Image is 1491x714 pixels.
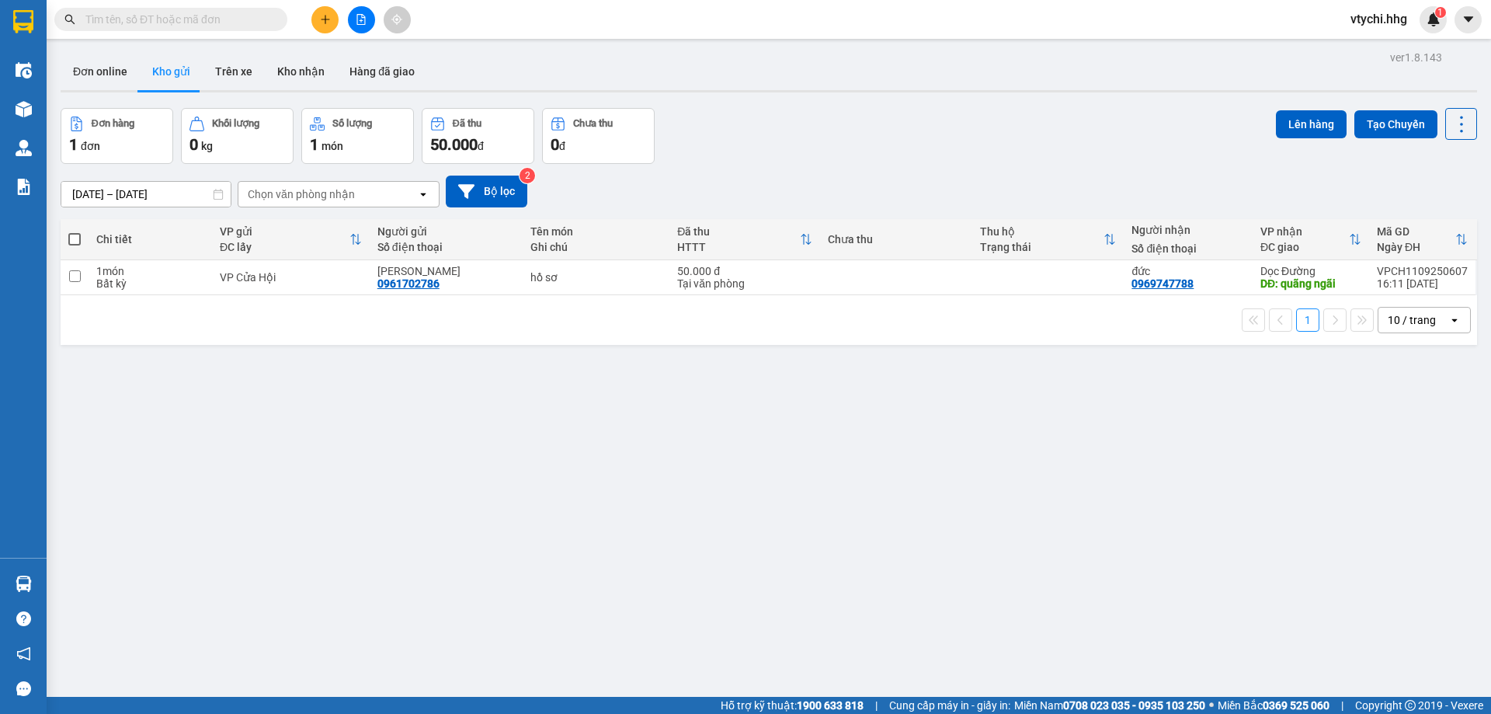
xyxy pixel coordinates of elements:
div: Trạng thái [980,241,1104,253]
button: plus [311,6,339,33]
div: Chi tiết [96,233,204,246]
button: Kho nhận [265,53,337,90]
span: Hỗ trợ kỹ thuật: [721,697,864,714]
button: Số lượng1món [301,108,414,164]
button: Hàng đã giao [337,53,427,90]
svg: open [417,188,429,200]
div: VP nhận [1260,225,1349,238]
div: 1 món [96,265,204,277]
div: VP gửi [220,225,349,238]
div: Người gửi [377,225,515,238]
div: VPCH1109250607 [1377,265,1468,277]
span: Miền Bắc [1218,697,1329,714]
span: message [16,681,31,696]
div: Dọc Đường [1260,265,1361,277]
span: plus [320,14,331,25]
span: 1 [69,135,78,154]
span: caret-down [1461,12,1475,26]
div: hồ sơ [530,271,662,284]
span: notification [16,646,31,661]
img: logo-vxr [13,10,33,33]
div: Khối lượng [212,118,259,129]
img: warehouse-icon [16,62,32,78]
button: Đã thu50.000đ [422,108,534,164]
button: Kho gửi [140,53,203,90]
button: Khối lượng0kg [181,108,294,164]
img: solution-icon [16,179,32,195]
th: Toggle SortBy [1369,219,1475,260]
span: 1 [310,135,318,154]
img: warehouse-icon [16,576,32,592]
button: Bộ lọc [446,176,527,207]
div: Ghi chú [530,241,662,253]
div: Thu hộ [980,225,1104,238]
button: Trên xe [203,53,265,90]
span: 0 [189,135,198,154]
input: Tìm tên, số ĐT hoặc mã đơn [85,11,269,28]
div: Mã GD [1377,225,1455,238]
span: aim [391,14,402,25]
button: Đơn hàng1đơn [61,108,173,164]
img: icon-new-feature [1427,12,1441,26]
img: warehouse-icon [16,101,32,117]
div: Chưa thu [573,118,613,129]
div: Người nhận [1131,224,1245,236]
div: đức [1131,265,1245,277]
div: HTTT [677,241,800,253]
span: Cung cấp máy in - giấy in: [889,697,1010,714]
strong: 0708 023 035 - 0935 103 250 [1063,699,1205,712]
div: Bất kỳ [96,277,204,290]
div: Tên món [530,225,662,238]
span: 0 [551,135,559,154]
div: ver 1.8.143 [1390,49,1442,66]
span: 1 [1437,7,1443,18]
th: Toggle SortBy [1253,219,1369,260]
div: VP Cửa Hội [220,271,362,284]
div: ĐC giao [1260,241,1349,253]
div: Đã thu [453,118,481,129]
div: Ngày ĐH [1377,241,1455,253]
button: caret-down [1455,6,1482,33]
div: 0969747788 [1131,277,1194,290]
div: ĐC lấy [220,241,349,253]
button: 1 [1296,308,1319,332]
span: đ [559,140,565,152]
span: đơn [81,140,100,152]
svg: open [1448,314,1461,326]
div: Tại văn phòng [677,277,812,290]
div: Chưa thu [828,233,964,246]
div: 50.000 đ [677,265,812,277]
div: 16:11 [DATE] [1377,277,1468,290]
button: Đơn online [61,53,140,90]
div: Số điện thoại [377,241,515,253]
button: Tạo Chuyến [1354,110,1437,138]
span: món [321,140,343,152]
div: Số lượng [332,118,372,129]
button: aim [384,6,411,33]
img: warehouse-icon [16,140,32,156]
sup: 2 [520,168,535,183]
div: Đơn hàng [92,118,134,129]
span: kg [201,140,213,152]
div: 10 / trang [1388,312,1436,328]
div: Chọn văn phòng nhận [248,186,355,202]
strong: 1900 633 818 [797,699,864,712]
div: 0961702786 [377,277,440,290]
span: copyright [1405,700,1416,711]
div: thanh hải [377,265,515,277]
span: 50.000 [430,135,478,154]
span: ⚪️ [1209,702,1214,709]
input: Select a date range. [61,182,231,207]
div: Số điện thoại [1131,242,1245,255]
span: file-add [356,14,367,25]
button: Chưa thu0đ [542,108,655,164]
span: vtychi.hhg [1338,9,1420,29]
div: DĐ: quãng ngãi [1260,277,1361,290]
strong: 0369 525 060 [1263,699,1329,712]
th: Toggle SortBy [669,219,820,260]
th: Toggle SortBy [972,219,1124,260]
sup: 1 [1435,7,1446,18]
span: | [1341,697,1343,714]
button: Lên hàng [1276,110,1347,138]
th: Toggle SortBy [212,219,370,260]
